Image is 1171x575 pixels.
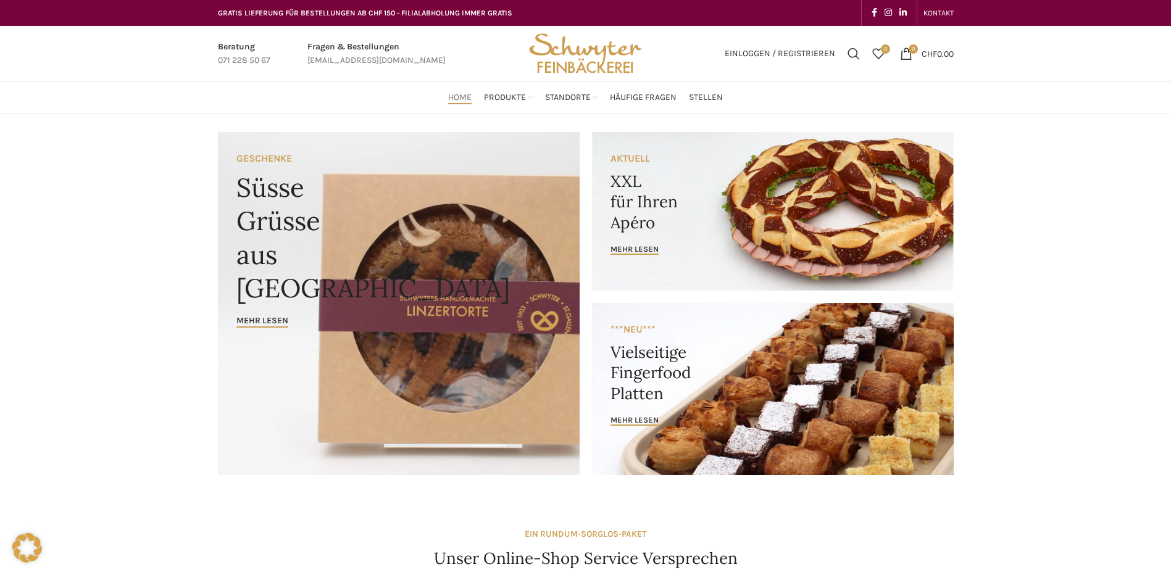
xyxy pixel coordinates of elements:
span: Home [448,92,472,104]
a: Banner link [592,303,954,475]
span: 0 [881,44,890,54]
div: Secondary navigation [917,1,960,25]
a: Stellen [689,85,723,110]
h4: Unser Online-Shop Service Versprechen [434,547,738,569]
a: Site logo [525,48,646,58]
img: Bäckerei Schwyter [525,26,646,81]
a: Häufige Fragen [610,85,677,110]
a: Produkte [484,85,533,110]
a: Standorte [545,85,598,110]
a: Banner link [592,132,954,291]
a: Home [448,85,472,110]
span: 0 [909,44,918,54]
bdi: 0.00 [922,48,954,59]
span: Häufige Fragen [610,92,677,104]
a: Infobox link [307,40,446,68]
div: Meine Wunschliste [866,41,891,66]
a: Linkedin social link [896,4,911,22]
span: Einloggen / Registrieren [725,49,835,58]
span: KONTAKT [923,9,954,17]
span: Stellen [689,92,723,104]
a: 0 CHF0.00 [894,41,960,66]
span: Standorte [545,92,591,104]
a: KONTAKT [923,1,954,25]
span: Produkte [484,92,526,104]
a: Einloggen / Registrieren [719,41,841,66]
div: Main navigation [212,85,960,110]
a: Facebook social link [868,4,881,22]
a: Instagram social link [881,4,896,22]
strong: EIN RUNDUM-SORGLOS-PAKET [525,529,646,539]
span: GRATIS LIEFERUNG FÜR BESTELLUNGEN AB CHF 150 - FILIALABHOLUNG IMMER GRATIS [218,9,512,17]
a: Banner link [218,132,580,475]
a: 0 [866,41,891,66]
span: CHF [922,48,937,59]
a: Suchen [841,41,866,66]
a: Infobox link [218,40,270,68]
